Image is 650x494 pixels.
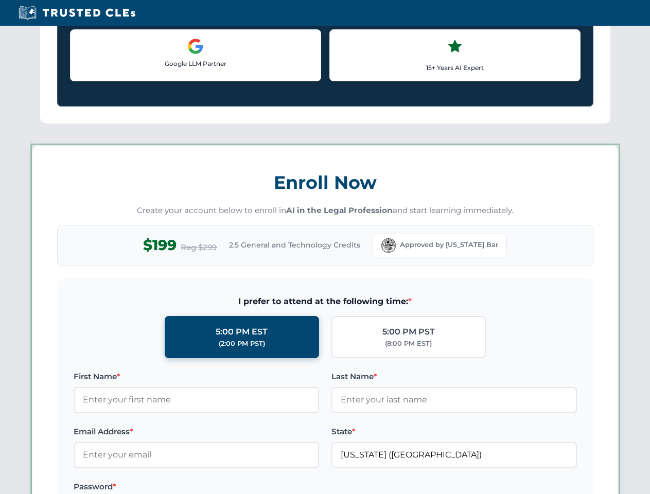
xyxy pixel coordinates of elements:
p: 15+ Years AI Expert [338,63,572,73]
h3: Enroll Now [57,166,593,199]
p: Google LLM Partner [79,59,312,68]
span: Reg $299 [181,241,217,254]
span: I prefer to attend at the following time: [74,295,577,308]
label: Password [74,481,319,493]
img: Trusted CLEs [15,5,138,21]
input: Enter your email [74,442,319,468]
label: Last Name [331,370,577,383]
span: 2.5 General and Technology Credits [229,239,360,251]
img: Florida Bar [381,238,396,253]
div: 5:00 PM PST [382,325,435,339]
input: Enter your last name [331,387,577,413]
strong: AI in the Legal Profession [286,205,393,215]
span: Approved by [US_STATE] Bar [400,240,498,250]
img: Google [187,38,204,55]
div: (2:00 PM PST) [219,339,265,349]
input: Florida (FL) [331,442,577,468]
div: 5:00 PM EST [216,325,268,339]
input: Enter your first name [74,387,319,413]
label: First Name [74,370,319,383]
span: $199 [143,234,177,257]
div: (8:00 PM EST) [385,339,432,349]
label: State [331,426,577,438]
p: Create your account below to enroll in and start learning immediately. [57,205,593,217]
label: Email Address [74,426,319,438]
